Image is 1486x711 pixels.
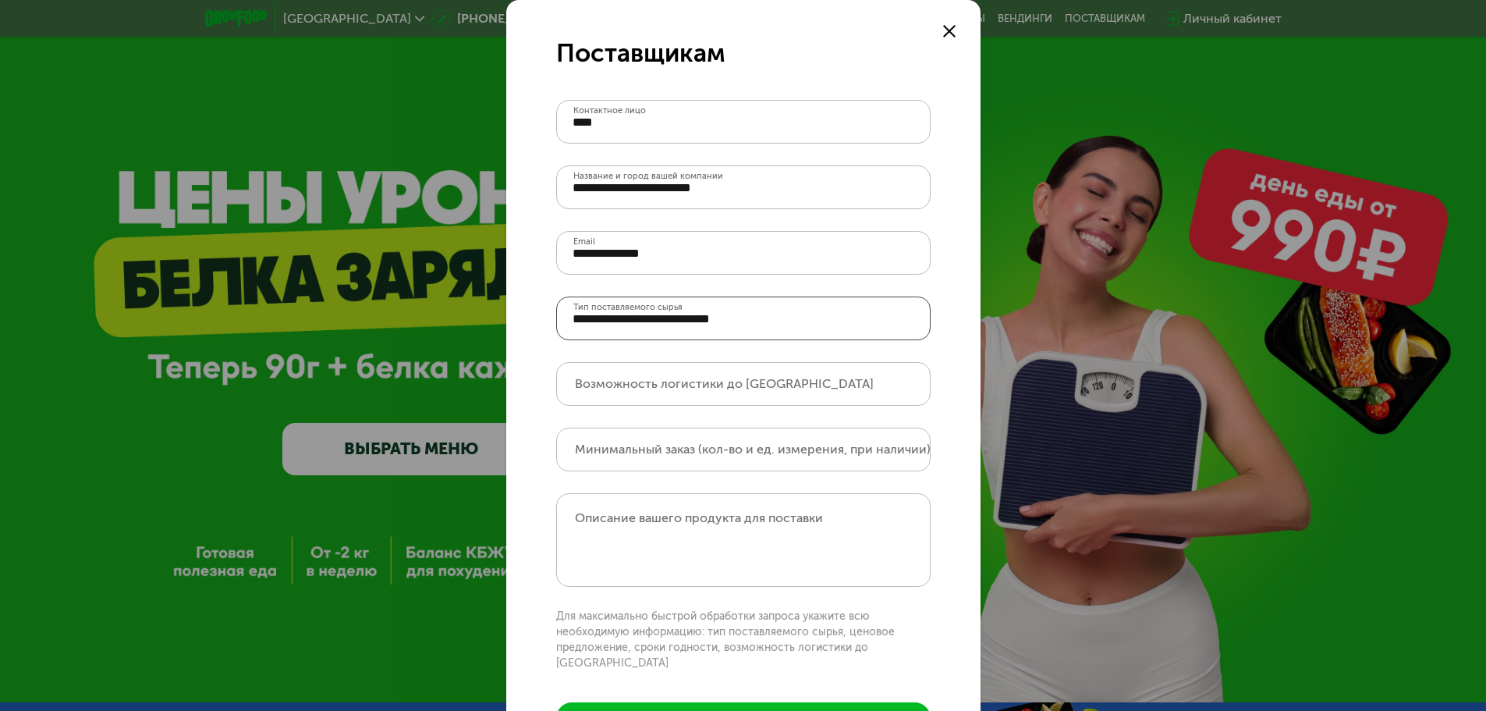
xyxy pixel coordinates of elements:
[573,172,723,180] label: Название и город вашей компании
[575,379,874,388] label: Возможность логистики до [GEOGRAPHIC_DATA]
[573,303,683,311] label: Тип поставляемого сырья
[556,37,931,69] div: Поставщикам
[573,106,646,115] label: Контактное лицо
[575,445,931,453] label: Минимальный заказ (кол-во и ед. измерения, при наличии)
[573,237,595,246] label: Email
[575,510,823,525] label: Описание вашего продукта для поставки
[556,609,931,671] p: Для максимально быстрой обработки запроса укажите всю необходимую информацию: тип поставляемого с...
